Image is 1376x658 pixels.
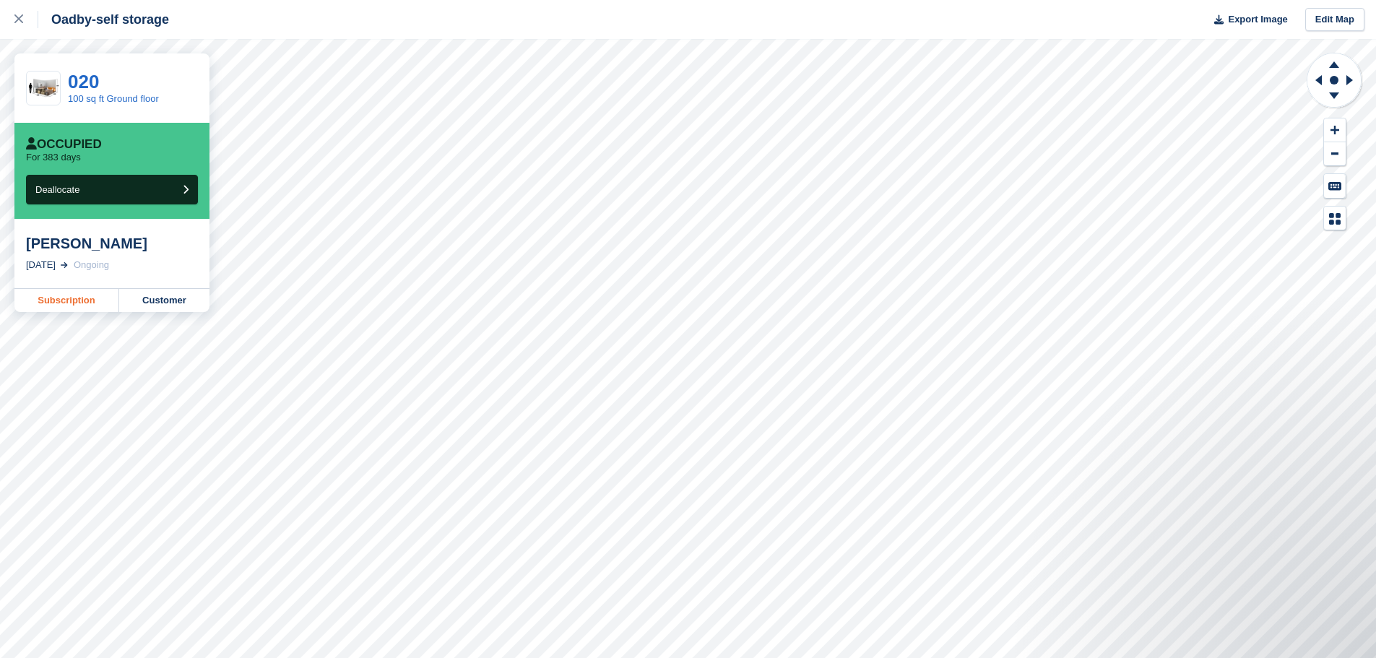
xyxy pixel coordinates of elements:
button: Zoom In [1324,118,1346,142]
a: Edit Map [1305,8,1364,32]
p: For 383 days [26,152,81,163]
div: Ongoing [74,258,109,272]
img: 100.jpg [27,76,60,101]
button: Map Legend [1324,207,1346,230]
a: Subscription [14,289,119,312]
div: [PERSON_NAME] [26,235,198,252]
div: Oadby-self storage [38,11,169,28]
span: Export Image [1228,12,1287,27]
button: Zoom Out [1324,142,1346,166]
a: Customer [119,289,209,312]
div: Occupied [26,137,102,152]
a: 020 [68,71,99,92]
a: 100 sq ft Ground floor [68,93,159,104]
span: Deallocate [35,184,79,195]
div: [DATE] [26,258,56,272]
button: Deallocate [26,175,198,204]
img: arrow-right-light-icn-cde0832a797a2874e46488d9cf13f60e5c3a73dbe684e267c42b8395dfbc2abf.svg [61,262,68,268]
button: Keyboard Shortcuts [1324,174,1346,198]
button: Export Image [1206,8,1288,32]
